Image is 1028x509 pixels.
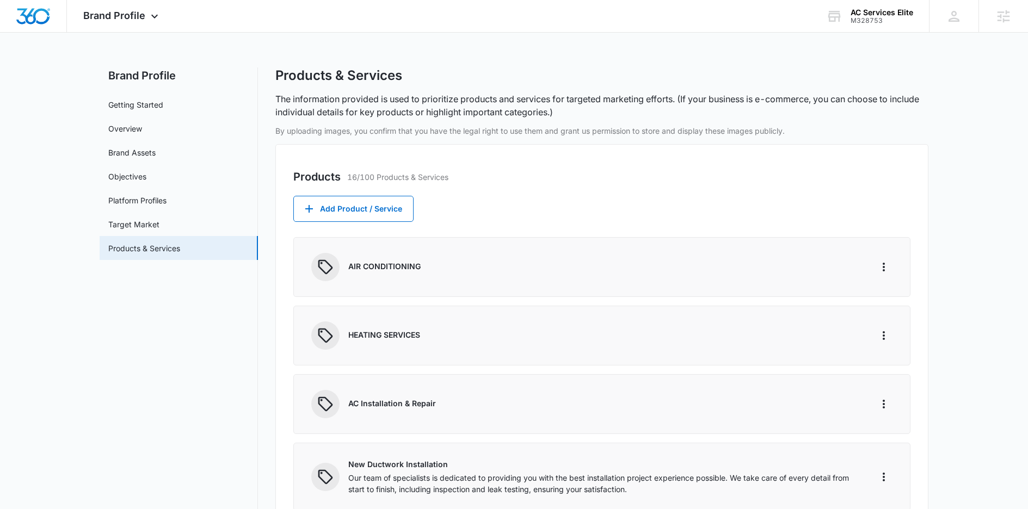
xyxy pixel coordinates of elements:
[348,398,858,409] p: AC Installation & Repair
[293,196,414,222] button: Add Product / Service
[275,67,402,84] h1: Products & Services
[275,92,928,119] p: The information provided is used to prioritize products and services for targeted marketing effor...
[108,219,159,230] a: Target Market
[348,329,858,340] p: HEATING SERVICES
[348,458,858,470] p: New Ductwork Installation
[108,195,167,206] a: Platform Profiles
[851,8,913,17] div: account name
[108,171,146,182] a: Objectives
[875,327,892,344] button: More
[348,260,858,272] p: AIR CONDITIONING
[293,169,341,185] h2: Products
[851,17,913,24] div: account id
[108,123,142,134] a: Overview
[875,258,892,276] button: More
[100,67,258,84] h2: Brand Profile
[108,243,180,254] a: Products & Services
[108,99,163,110] a: Getting Started
[875,395,892,413] button: More
[108,147,156,158] a: Brand Assets
[348,472,858,495] p: Our team of specialists is dedicated to providing you with the best installation project experien...
[347,171,448,183] p: 16/100 Products & Services
[83,10,145,21] span: Brand Profile
[275,125,928,136] p: By uploading images, you confirm that you have the legal right to use them and grant us permissio...
[875,468,892,486] button: More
